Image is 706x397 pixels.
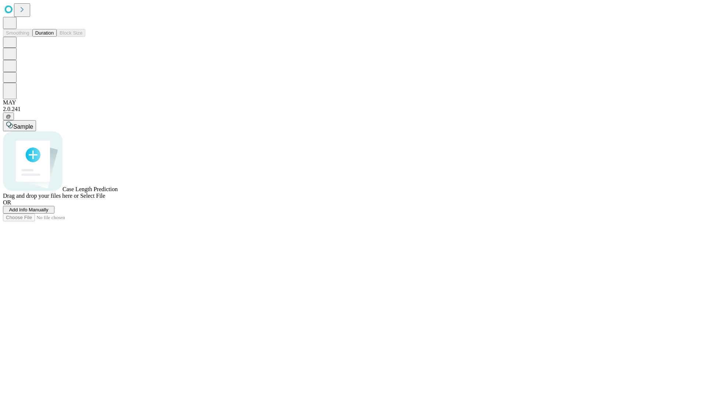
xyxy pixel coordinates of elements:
[9,207,49,212] span: Add Info Manually
[3,99,703,106] div: MAY
[80,193,105,199] span: Select File
[3,206,54,214] button: Add Info Manually
[3,199,11,205] span: OR
[57,29,85,37] button: Block Size
[3,112,14,120] button: @
[6,114,11,119] span: @
[3,193,79,199] span: Drag and drop your files here or
[32,29,57,37] button: Duration
[63,186,118,192] span: Case Length Prediction
[3,120,36,131] button: Sample
[3,29,32,37] button: Smoothing
[13,124,33,130] span: Sample
[3,106,703,112] div: 2.0.241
